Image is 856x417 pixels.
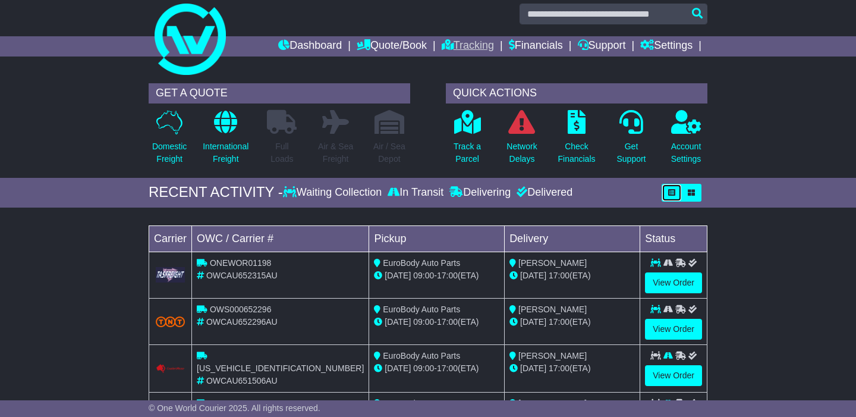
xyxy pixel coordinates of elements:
span: 09:00 [413,363,434,373]
p: Network Delays [506,140,537,165]
span: © One World Courier 2025. All rights reserved. [149,403,320,413]
span: [DATE] [520,271,546,280]
span: OWCAU651506AU [206,376,278,385]
div: - (ETA) [374,362,499,375]
span: [PERSON_NAME] [518,351,587,360]
span: ONEWOR01198 [210,258,271,268]
span: [DATE] [385,271,411,280]
span: [DATE] [520,363,546,373]
p: Check Financials [558,140,595,165]
span: [DATE] [385,317,411,327]
span: EuroBody Auto Parts [383,351,460,360]
p: Air / Sea Depot [373,140,405,165]
p: Air & Sea Freight [318,140,353,165]
div: (ETA) [509,316,635,328]
a: View Order [645,272,702,293]
div: RECENT ACTIVITY - [149,184,283,201]
td: Pickup [369,225,505,252]
a: View Order [645,319,702,340]
span: 09:00 [413,271,434,280]
a: Quote/Book [357,36,427,57]
span: EuroBody Auto Parts [383,258,460,268]
span: EuroBody Auto Parts [383,305,460,314]
a: CheckFinancials [557,109,596,172]
span: EuroBody Auto Parts [383,399,460,408]
a: NetworkDelays [506,109,537,172]
p: Get Support [616,140,646,165]
span: 17:00 [549,271,569,280]
div: - (ETA) [374,269,499,282]
span: 17:00 [437,363,458,373]
p: Account Settings [671,140,701,165]
span: [PERSON_NAME] [518,305,587,314]
span: 17:00 [437,271,458,280]
img: TNT_Domestic.png [156,316,185,327]
span: 17:00 [437,317,458,327]
a: InternationalFreight [202,109,249,172]
a: Support [578,36,626,57]
div: (ETA) [509,269,635,282]
a: Track aParcel [453,109,481,172]
span: 17:00 [549,317,569,327]
td: Status [640,225,707,252]
p: Track a Parcel [454,140,481,165]
div: GET A QUOTE [149,83,410,104]
div: Waiting Collection [283,186,385,199]
span: 09:00 [413,317,434,327]
p: International Freight [203,140,248,165]
div: (ETA) [509,362,635,375]
a: Financials [509,36,563,57]
div: Delivering [446,186,514,199]
a: View Order [645,365,702,386]
div: Delivered [514,186,572,199]
img: Couriers_Please.png [156,364,185,374]
span: 17:00 [549,363,569,373]
span: OWCAU652315AU [206,271,278,280]
span: MP0070872599 [210,399,269,408]
a: DomesticFreight [152,109,187,172]
img: GetCarrierServiceLogo [156,267,185,283]
span: [PERSON_NAME] [518,258,587,268]
p: Full Loads [267,140,297,165]
span: OWCAU652296AU [206,317,278,327]
td: Delivery [505,225,640,252]
td: Carrier [149,225,192,252]
span: [PERSON_NAME] [518,399,587,408]
p: Domestic Freight [152,140,187,165]
span: [DATE] [520,317,546,327]
div: - (ETA) [374,316,499,328]
span: [DATE] [385,363,411,373]
span: OWS000652296 [210,305,272,314]
a: Dashboard [278,36,342,57]
a: GetSupport [616,109,646,172]
a: Settings [640,36,693,57]
span: [US_VEHICLE_IDENTIFICATION_NUMBER] [197,363,364,373]
td: OWC / Carrier # [192,225,369,252]
a: Tracking [442,36,494,57]
a: AccountSettings [671,109,702,172]
div: QUICK ACTIONS [446,83,707,104]
div: In Transit [385,186,446,199]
